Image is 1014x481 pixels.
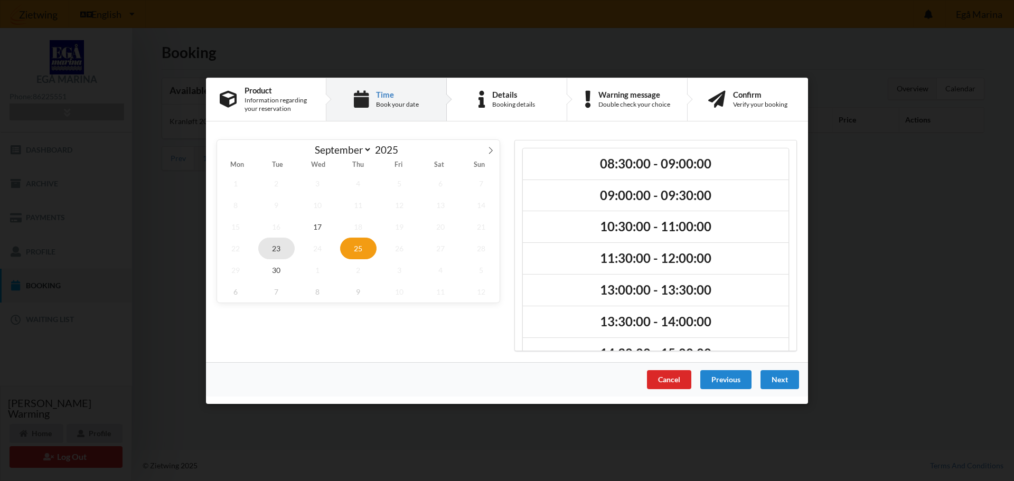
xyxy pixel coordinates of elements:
span: September 3, 2025 [299,172,336,194]
span: September 16, 2025 [258,215,295,237]
div: Verify your booking [733,100,787,109]
div: Time [376,90,419,98]
span: October 4, 2025 [422,259,459,280]
span: Wed [298,162,338,168]
div: Confirm [733,90,787,98]
h2: 09:00:00 - 09:30:00 [530,187,781,203]
div: Next [760,370,799,389]
div: Cancel [647,370,691,389]
div: Information regarding your reservation [245,96,312,113]
span: September 9, 2025 [258,194,295,215]
span: Sun [459,162,500,168]
h2: 13:00:00 - 13:30:00 [530,282,781,298]
h2: 13:30:00 - 14:00:00 [530,314,781,330]
span: September 15, 2025 [217,215,254,237]
span: September 13, 2025 [422,194,459,215]
span: September 28, 2025 [463,237,500,259]
div: Warning message [598,90,670,98]
span: Sat [419,162,459,168]
span: October 9, 2025 [340,280,377,302]
h2: 11:30:00 - 12:00:00 [530,250,781,267]
span: Thu [338,162,378,168]
span: September 29, 2025 [217,259,254,280]
span: September 5, 2025 [381,172,418,194]
span: October 8, 2025 [299,280,336,302]
div: Booking details [492,100,535,109]
span: September 8, 2025 [217,194,254,215]
span: September 1, 2025 [217,172,254,194]
span: September 17, 2025 [299,215,336,237]
div: Previous [700,370,752,389]
span: September 14, 2025 [463,194,500,215]
span: October 11, 2025 [422,280,459,302]
span: September 22, 2025 [217,237,254,259]
span: September 4, 2025 [340,172,377,194]
span: October 10, 2025 [381,280,418,302]
span: October 2, 2025 [340,259,377,280]
span: September 18, 2025 [340,215,377,237]
h2: 08:30:00 - 09:00:00 [530,155,781,172]
span: September 12, 2025 [381,194,418,215]
span: September 20, 2025 [422,215,459,237]
h2: 14:30:00 - 15:00:00 [530,345,781,362]
div: Details [492,90,535,98]
span: Fri [379,162,419,168]
span: September 30, 2025 [258,259,295,280]
span: Tue [257,162,297,168]
select: Month [310,143,372,156]
span: September 19, 2025 [381,215,418,237]
span: October 12, 2025 [463,280,500,302]
span: September 11, 2025 [340,194,377,215]
span: October 6, 2025 [217,280,254,302]
span: September 24, 2025 [299,237,336,259]
span: September 23, 2025 [258,237,295,259]
span: September 27, 2025 [422,237,459,259]
span: September 25, 2025 [340,237,377,259]
span: October 1, 2025 [299,259,336,280]
span: September 2, 2025 [258,172,295,194]
div: Book your date [376,100,419,109]
span: Mon [217,162,257,168]
span: October 7, 2025 [258,280,295,302]
input: Year [372,144,407,156]
span: September 26, 2025 [381,237,418,259]
h2: 10:30:00 - 11:00:00 [530,219,781,235]
span: September 7, 2025 [463,172,500,194]
span: September 6, 2025 [422,172,459,194]
span: September 10, 2025 [299,194,336,215]
div: Product [245,86,312,94]
span: October 3, 2025 [381,259,418,280]
span: October 5, 2025 [463,259,500,280]
span: September 21, 2025 [463,215,500,237]
div: Double check your choice [598,100,670,109]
